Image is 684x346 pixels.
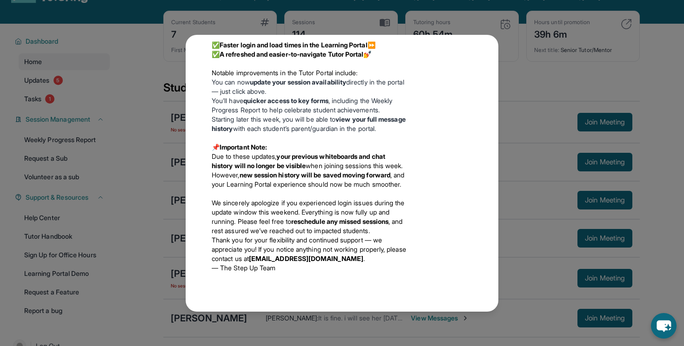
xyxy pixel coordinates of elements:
strong: A refreshed and easier-to-navigate Tutor Portal [220,50,363,58]
strong: your previous whiteboards and chat history will no longer be visible [212,152,385,170]
strong: update your session availability [250,78,346,86]
span: ⏩ [368,41,376,49]
span: . [363,255,365,262]
strong: Faster login and load times in the Learning Portal [220,41,368,49]
span: We sincerely apologize if you experienced login issues during the update window this weekend. Eve... [212,199,405,225]
span: Thank you for your flexibility and continued support — we appreciate you! If you notice anything ... [212,236,406,262]
button: chat-button [651,313,677,339]
span: You can now [212,78,250,86]
span: Due to these updates, [212,152,276,160]
span: with each student’s parent/guardian in the portal. [233,124,376,132]
li: You’ll have [212,96,407,115]
strong: Important Note: [220,143,267,151]
span: Starting later this week, you will be able to [212,115,335,123]
span: Notable improvements in the Tutor Portal include: [212,69,357,77]
span: when joining sessions this week. However, [212,162,403,179]
strong: quicker access to key forms [243,97,329,104]
span: 📌 [212,143,220,151]
span: — The Step Up Team [212,264,275,272]
strong: [EMAIL_ADDRESS][DOMAIN_NAME] [249,255,363,262]
span: 💅 [363,50,371,58]
strong: new session history will be saved moving forward [240,171,390,179]
span: ✅ [212,41,220,49]
span: ✅ [212,50,220,58]
strong: reschedule any missed sessions [291,217,389,225]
